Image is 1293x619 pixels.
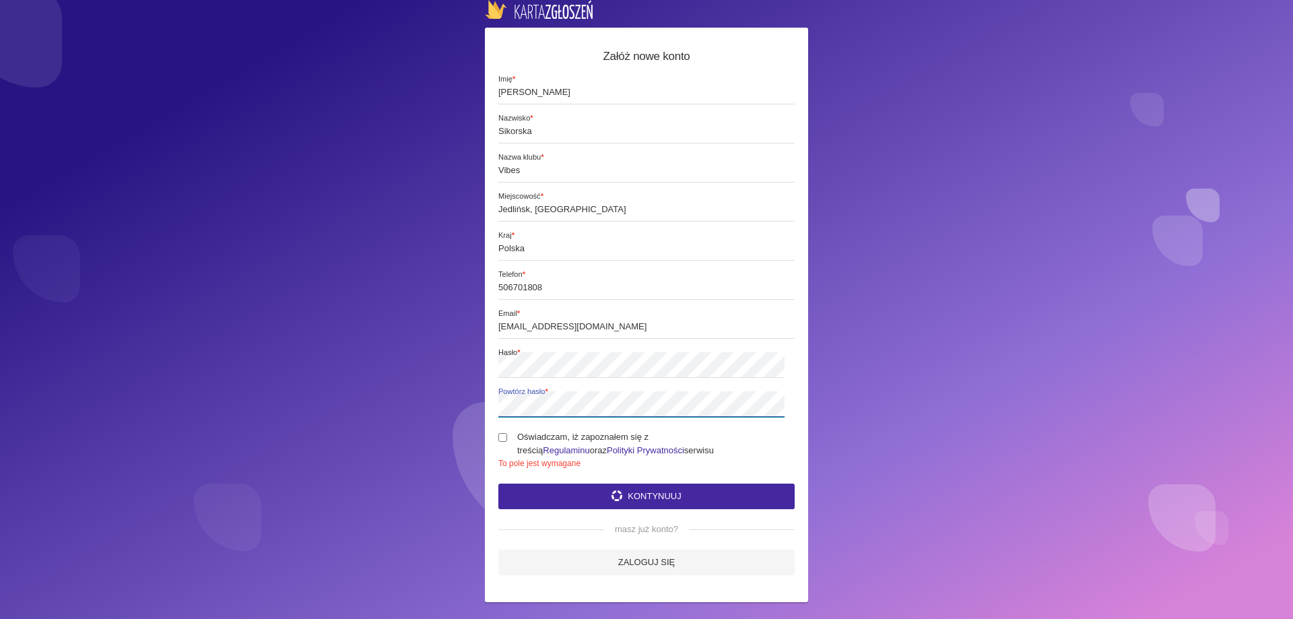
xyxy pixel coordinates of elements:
[498,430,795,457] label: Oświadczam, iż zapoznałem się z treścią oraz serwisu
[498,457,795,469] span: To pole jest wymagane
[498,313,795,339] input: Email*
[498,196,795,222] input: Miejscowość*
[498,235,795,261] input: Kraj*
[498,387,814,398] span: Powtórz hasło
[498,269,814,281] span: Telefon
[498,433,507,442] input: Oświadczam, iż zapoznałem się z treściąRegulaminuorazPolityki Prywatnościserwisu
[498,191,814,203] span: Miejscowość
[498,79,795,104] input: Imię*
[604,523,689,536] span: masz już konto?
[498,308,814,320] span: Email
[498,118,795,143] input: Nazwisko*
[498,113,814,125] span: Nazwisko
[498,152,814,164] span: Nazwa klubu
[498,391,785,417] input: Powtórz hasło*
[498,74,814,86] span: Imię
[498,274,795,300] input: Telefon*
[607,445,684,455] a: Polityki Prywatności
[498,550,795,575] a: Zaloguj się
[498,352,785,378] input: Hasło*
[498,48,795,65] h5: Załóż nowe konto
[498,230,814,242] span: Kraj
[543,445,589,455] a: Regulaminu
[498,157,795,183] input: Nazwa klubu*
[498,348,814,359] span: Hasło
[498,484,795,509] button: Kontynuuj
